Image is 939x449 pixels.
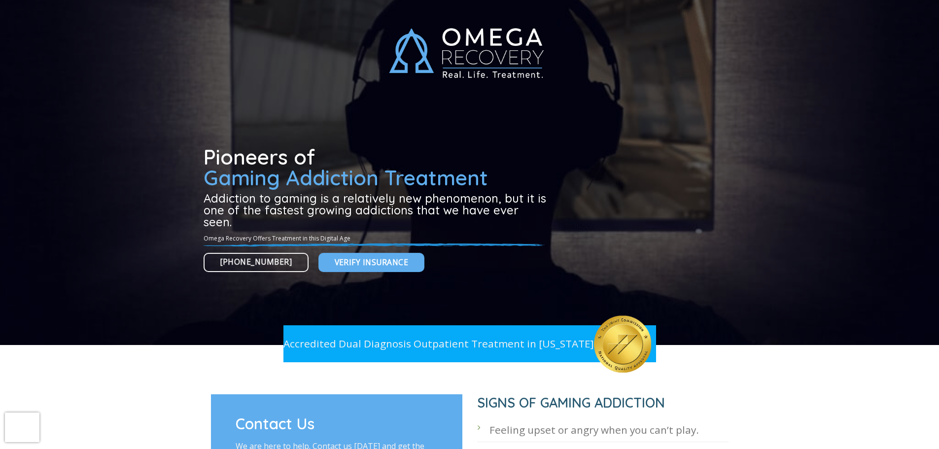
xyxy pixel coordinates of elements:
h1: Pioneers of [204,147,550,188]
p: Omega Recovery Offers Treatment in this Digital Age [204,234,550,243]
a: [PHONE_NUMBER] [204,253,309,272]
span: Contact Us [236,414,314,433]
span: Gaming Addiction Treatment [204,165,488,191]
h3: Addiction to gaming is a relatively new phenomenon, but it is one of the fastest growing addictio... [204,192,550,228]
h1: SIGNS OF GAMING ADDICTION [477,394,729,412]
span: [PHONE_NUMBER] [220,256,292,268]
li: Feeling upset or angry when you can’t play. [477,418,729,442]
span: Verify Insurance [335,256,408,269]
a: Verify Insurance [318,253,424,272]
p: Accredited Dual Diagnosis Outpatient Treatment in [US_STATE] [283,336,594,352]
